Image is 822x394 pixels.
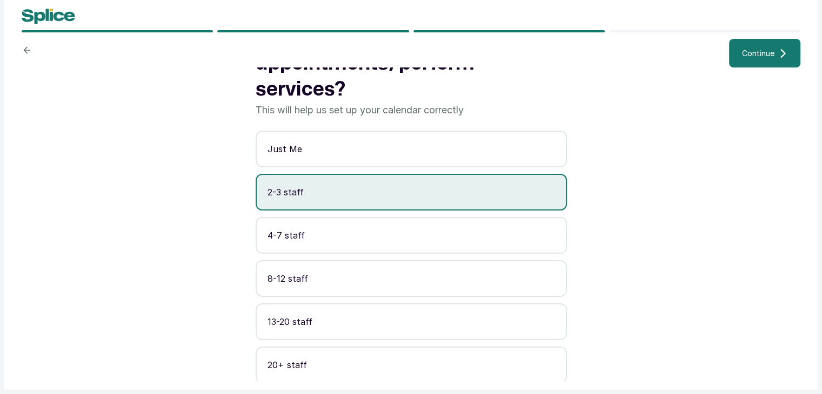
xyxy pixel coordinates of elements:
button: 13-20 staff [256,303,567,340]
p: 4-7 staff [268,229,555,242]
p: This will help us set up your calendar correctly [256,103,567,118]
p: 20+ staff [268,358,555,371]
p: 13-20 staff [268,315,555,328]
button: 2-3 staff [256,174,567,210]
button: 8-12 staff [256,260,567,297]
p: 8-12 staff [268,272,555,285]
span: Continue [742,47,774,59]
button: Just Me [256,131,567,167]
button: Continue [729,39,800,67]
button: 4-7 staff [256,217,567,254]
p: 2-3 staff [268,186,555,199]
p: Just Me [268,142,555,155]
button: 20+ staff [256,347,567,383]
